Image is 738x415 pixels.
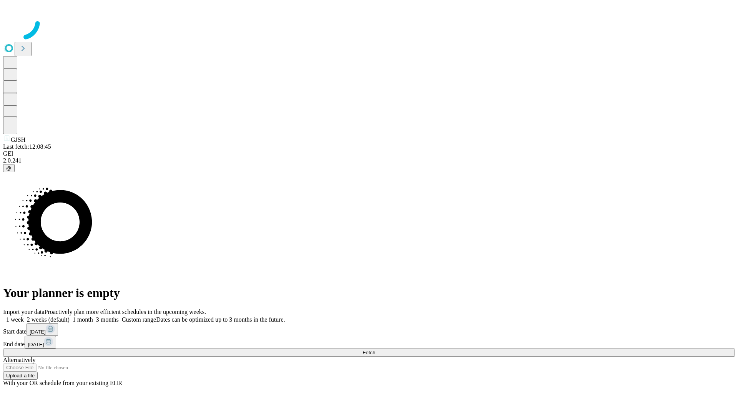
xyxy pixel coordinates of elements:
[6,165,12,171] span: @
[96,316,119,323] span: 3 months
[45,309,206,315] span: Proactively plan more efficient schedules in the upcoming weeks.
[156,316,285,323] span: Dates can be optimized up to 3 months in the future.
[362,350,375,355] span: Fetch
[3,143,51,150] span: Last fetch: 12:08:45
[3,164,15,172] button: @
[122,316,156,323] span: Custom range
[30,329,46,335] span: [DATE]
[3,157,735,164] div: 2.0.241
[73,316,93,323] span: 1 month
[28,342,44,347] span: [DATE]
[25,336,56,349] button: [DATE]
[3,309,45,315] span: Import your data
[27,316,70,323] span: 2 weeks (default)
[3,336,735,349] div: End date
[27,323,58,336] button: [DATE]
[3,323,735,336] div: Start date
[3,372,38,380] button: Upload a file
[3,150,735,157] div: GEI
[3,286,735,300] h1: Your planner is empty
[11,136,25,143] span: GJSH
[3,349,735,357] button: Fetch
[6,316,24,323] span: 1 week
[3,357,35,363] span: Alternatively
[3,380,122,386] span: With your OR schedule from your existing EHR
